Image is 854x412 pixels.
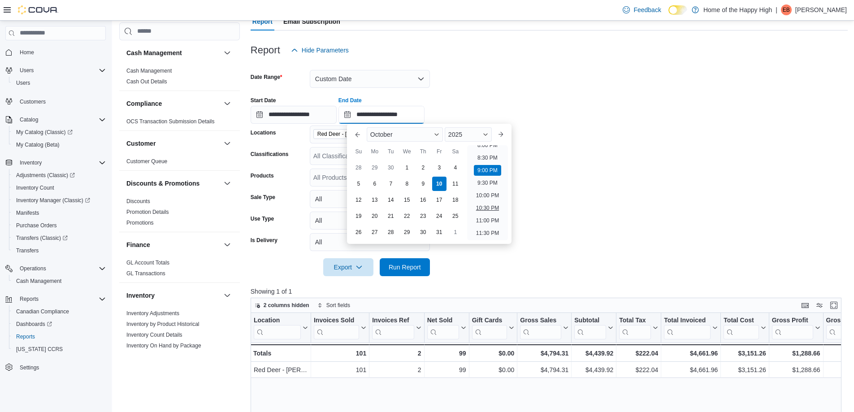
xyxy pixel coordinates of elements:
[13,182,106,193] span: Inventory Count
[16,321,52,328] span: Dashboards
[814,300,825,311] button: Display options
[400,160,414,175] div: day-1
[126,219,154,226] span: Promotions
[351,127,365,142] button: Previous Month
[16,362,106,373] span: Settings
[16,197,90,204] span: Inventory Manager (Classic)
[724,317,759,325] div: Total Cost
[427,317,459,325] div: Net Sold
[126,220,154,226] a: Promotions
[427,364,466,375] div: 99
[329,258,368,276] span: Export
[13,127,106,138] span: My Catalog (Classic)
[13,344,66,355] a: [US_STATE] CCRS
[310,190,430,208] button: All
[16,157,45,168] button: Inventory
[314,317,359,325] div: Invoices Sold
[372,348,421,359] div: 2
[126,99,220,108] button: Compliance
[314,317,359,339] div: Invoices Sold
[619,317,651,325] div: Total Tax
[9,194,109,207] a: Inventory Manager (Classic)
[416,144,430,159] div: Th
[310,212,430,230] button: All
[772,317,813,339] div: Gross Profit
[9,126,109,139] a: My Catalog (Classic)
[126,270,165,277] span: GL Transactions
[494,127,508,142] button: Next month
[317,130,387,139] span: Red Deer - [PERSON_NAME][GEOGRAPHIC_DATA] - Fire & Flower
[800,300,811,311] button: Keyboard shortcuts
[119,156,240,170] div: Customer
[13,245,42,256] a: Transfers
[472,317,514,339] button: Gift Cards
[16,263,106,274] span: Operations
[13,139,63,150] a: My Catalog (Beta)
[253,348,308,359] div: Totals
[126,291,220,300] button: Inventory
[126,332,182,338] a: Inventory Count Details
[119,116,240,130] div: Compliance
[351,225,366,239] div: day-26
[474,165,501,176] li: 9:00 PM
[619,317,651,339] div: Total Tax
[13,78,106,88] span: Users
[473,203,503,213] li: 10:30 PM
[472,364,514,375] div: $0.00
[20,159,42,166] span: Inventory
[20,116,38,123] span: Catalog
[828,300,839,311] button: Enter fullscreen
[251,151,289,158] label: Classifications
[9,232,109,244] a: Transfers (Classic)
[126,198,150,204] a: Discounts
[13,276,106,286] span: Cash Management
[126,270,165,277] a: GL Transactions
[16,234,68,242] span: Transfers (Classic)
[222,98,233,109] button: Compliance
[13,208,106,218] span: Manifests
[9,305,109,318] button: Canadian Compliance
[251,300,313,311] button: 2 columns hidden
[368,177,382,191] div: day-6
[16,96,49,107] a: Customers
[520,317,561,325] div: Gross Sales
[13,170,106,181] span: Adjustments (Classic)
[314,317,366,339] button: Invoices Sold
[472,348,514,359] div: $0.00
[2,262,109,275] button: Operations
[372,317,414,339] div: Invoices Ref
[126,310,179,317] span: Inventory Adjustments
[13,220,106,231] span: Purchase Orders
[251,194,275,201] label: Sale Type
[368,225,382,239] div: day-27
[400,209,414,223] div: day-22
[473,228,503,239] li: 11:30 PM
[251,237,277,244] label: Is Delivery
[9,207,109,219] button: Manifests
[416,209,430,223] div: day-23
[574,317,613,339] button: Subtotal
[126,260,169,266] a: GL Account Totals
[619,348,658,359] div: $222.04
[384,160,398,175] div: day-30
[372,364,421,375] div: 2
[126,48,220,57] button: Cash Management
[351,177,366,191] div: day-5
[126,99,162,108] h3: Compliance
[13,276,65,286] a: Cash Management
[2,46,109,59] button: Home
[16,65,37,76] button: Users
[222,239,233,250] button: Finance
[633,5,661,14] span: Feedback
[380,258,430,276] button: Run Report
[13,220,61,231] a: Purchase Orders
[467,145,508,240] ul: Time
[2,113,109,126] button: Catalog
[472,317,507,339] div: Gift Card Sales
[574,317,606,325] div: Subtotal
[16,209,39,217] span: Manifests
[16,47,106,58] span: Home
[384,193,398,207] div: day-14
[13,306,73,317] a: Canadian Compliance
[16,129,73,136] span: My Catalog (Classic)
